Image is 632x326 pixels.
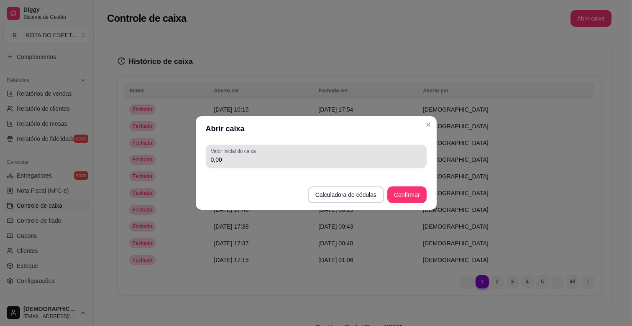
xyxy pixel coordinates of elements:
[211,155,422,164] input: Valor inicial do caixa
[422,118,435,131] button: Close
[308,186,384,203] button: Calculadora de cédulas
[196,116,437,141] header: Abrir caixa
[211,148,258,155] label: Valor inicial do caixa
[387,186,426,203] button: Confirmar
